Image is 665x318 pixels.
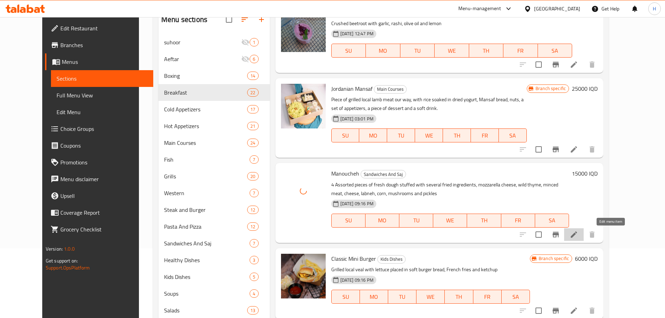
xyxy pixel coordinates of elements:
a: Edit Menu [51,104,153,120]
span: Main Courses [374,85,406,93]
a: Edit menu item [570,60,578,69]
span: 1 [250,39,258,46]
button: WE [415,128,443,142]
span: Sections [57,74,148,83]
span: Sandwiches And Saj [164,239,250,247]
span: Coupons [60,141,148,150]
div: items [250,273,258,281]
button: SU [331,290,360,304]
div: Aeftar6 [158,51,270,67]
div: items [247,72,258,80]
span: TH [446,131,468,141]
span: Select all sections [222,12,236,27]
span: 5 [250,274,258,280]
div: Kids Dishes [164,273,250,281]
span: H [653,5,656,13]
span: Jordanian Mansaf [331,83,372,94]
span: 13 [247,307,258,314]
a: Edit menu item [570,306,578,315]
span: 20 [247,173,258,180]
span: [DATE] 03:01 PM [338,116,376,122]
span: Breakfast [164,88,247,97]
span: 14 [247,73,258,79]
button: SA [502,290,530,304]
div: Pasta And Pizza [164,222,247,231]
button: MO [366,44,400,58]
button: SA [499,128,527,142]
span: 24 [247,140,258,146]
div: Western [164,189,250,197]
span: Edit Menu [57,108,148,116]
p: Crushed beetroot with garlic, rashi, olive oil and lemon [331,19,572,28]
div: Cold Appetizers17 [158,101,270,118]
span: 3 [250,257,258,264]
a: Menus [45,53,153,70]
span: SA [502,131,524,141]
button: MO [360,290,388,304]
button: TH [467,214,501,228]
span: FR [504,215,532,225]
div: items [247,306,258,315]
span: Menus [62,58,148,66]
span: 7 [250,190,258,197]
button: MO [365,214,399,228]
span: Grocery Checklist [60,225,148,234]
div: items [250,189,258,197]
svg: Inactive section [241,38,250,46]
span: Salads [164,306,247,315]
div: Hot Appetizers21 [158,118,270,134]
span: SU [334,131,357,141]
a: Edit menu item [570,145,578,154]
a: Sections [51,70,153,87]
button: FR [471,128,499,142]
div: Healthy Dishes3 [158,252,270,268]
span: Branch specific [536,255,572,262]
span: 21 [247,123,258,130]
div: items [250,38,258,46]
div: Aeftar [164,55,241,63]
a: Coupons [45,137,153,154]
span: MO [362,131,384,141]
a: Full Menu View [51,87,153,104]
div: Sandwiches And Saj7 [158,235,270,252]
div: Kids Dishes5 [158,268,270,285]
button: FR [501,214,535,228]
span: Sandwiches And Saj [361,170,406,178]
span: 17 [247,106,258,113]
span: FR [474,131,496,141]
div: items [250,256,258,264]
div: items [247,139,258,147]
div: Boxing [164,72,247,80]
div: Breakfast22 [158,84,270,101]
button: TH [469,44,504,58]
span: suhoor [164,38,241,46]
div: Pasta And Pizza12 [158,218,270,235]
div: items [250,55,258,63]
img: Jordanian Mansaf [281,84,326,128]
span: Get support on: [46,256,78,265]
div: Main Courses24 [158,134,270,151]
span: Main Courses [164,139,247,147]
div: items [247,105,258,113]
a: Upsell [45,187,153,204]
span: Healthy Dishes [164,256,250,264]
span: SU [334,215,363,225]
button: WE [416,290,445,304]
span: TU [390,131,412,141]
span: SA [538,215,566,225]
button: TU [400,44,435,58]
span: Select to update [531,57,546,72]
button: TU [388,290,416,304]
a: Branches [45,37,153,53]
div: [GEOGRAPHIC_DATA] [534,5,580,13]
span: WE [418,131,440,141]
button: SU [331,128,360,142]
span: Soups [164,289,250,298]
span: Fish [164,155,250,164]
div: Western7 [158,185,270,201]
p: Grilled local veal with lettuce placed in soft burger bread, French fries and ketchup [331,265,530,274]
a: Choice Groups [45,120,153,137]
